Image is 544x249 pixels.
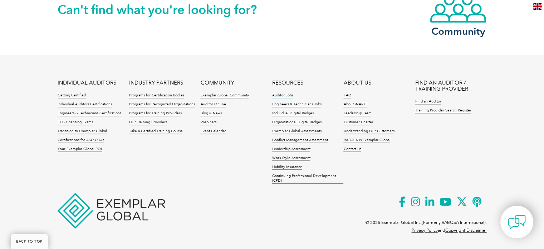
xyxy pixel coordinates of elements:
a: Customer Charter [343,120,373,125]
a: RESOURCES [272,80,303,86]
a: Understanding Our Customers [343,129,394,134]
a: Your Exemplar Global ROI [58,147,102,152]
a: Leadership Assessment [272,147,310,152]
a: Conflict Management Assessment [272,138,328,143]
a: FAQ [343,93,351,98]
h3: Community [430,27,487,36]
a: Auditor Jobs [272,93,293,98]
a: Copyright Disclaimer [445,228,487,233]
a: FIND AN AUDITOR / TRAINING PROVIDER [415,80,486,92]
a: Individual Digital Badges [272,111,313,116]
a: Individual Auditors Certifications [58,102,112,107]
a: Certifications for ASQ CQAs [58,138,104,143]
p: and [412,226,487,234]
a: Contact Us [343,147,361,152]
img: contact-chat.png [508,213,526,231]
a: FCC Licensing Exams [58,120,93,125]
img: en [533,3,542,10]
a: Find an Auditor [415,99,441,104]
a: Exemplar Global Community [200,93,249,98]
a: Getting Certified [58,93,86,98]
a: Programs for Training Providers [129,111,181,116]
a: Liability Insurance [272,165,302,170]
a: Organizational Digital Badges [272,120,321,125]
a: RABQSA is Exemplar Global [343,138,390,143]
a: ABOUT US [343,80,371,86]
a: Event Calendar [200,129,226,134]
a: Work Style Assessment [272,156,310,161]
a: Auditor Online [200,102,226,107]
a: Exemplar Global Assessments [272,129,321,134]
a: Programs for Recognized Organizations [129,102,195,107]
a: INDUSTRY PARTNERS [129,80,183,86]
a: Our Training Providers [129,120,167,125]
a: Continuing Professional Development (CPD) [272,174,343,183]
a: Training Provider Search Register [415,108,471,113]
p: © 2025 Exemplar Global Inc (Formerly RABQSA International). [366,219,487,226]
a: COMMUNITY [200,80,234,86]
a: INDIVIDUAL AUDITORS [58,80,116,86]
h2: Can't find what you're looking for? [58,4,272,15]
a: Engineers & Technicians Certifications [58,111,121,116]
a: Engineers & Technicians Jobs [272,102,321,107]
a: Webinars [200,120,216,125]
a: About iNARTE [343,102,367,107]
img: Exemplar Global [58,193,165,228]
a: Programs for Certification Bodies [129,93,184,98]
a: Transition to Exemplar Global [58,129,107,134]
a: Leadership Team [343,111,371,116]
a: Blog & News [200,111,221,116]
a: Privacy Policy [412,228,438,233]
a: Take a Certified Training Course [129,129,182,134]
a: BACK TO TOP [11,234,48,249]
